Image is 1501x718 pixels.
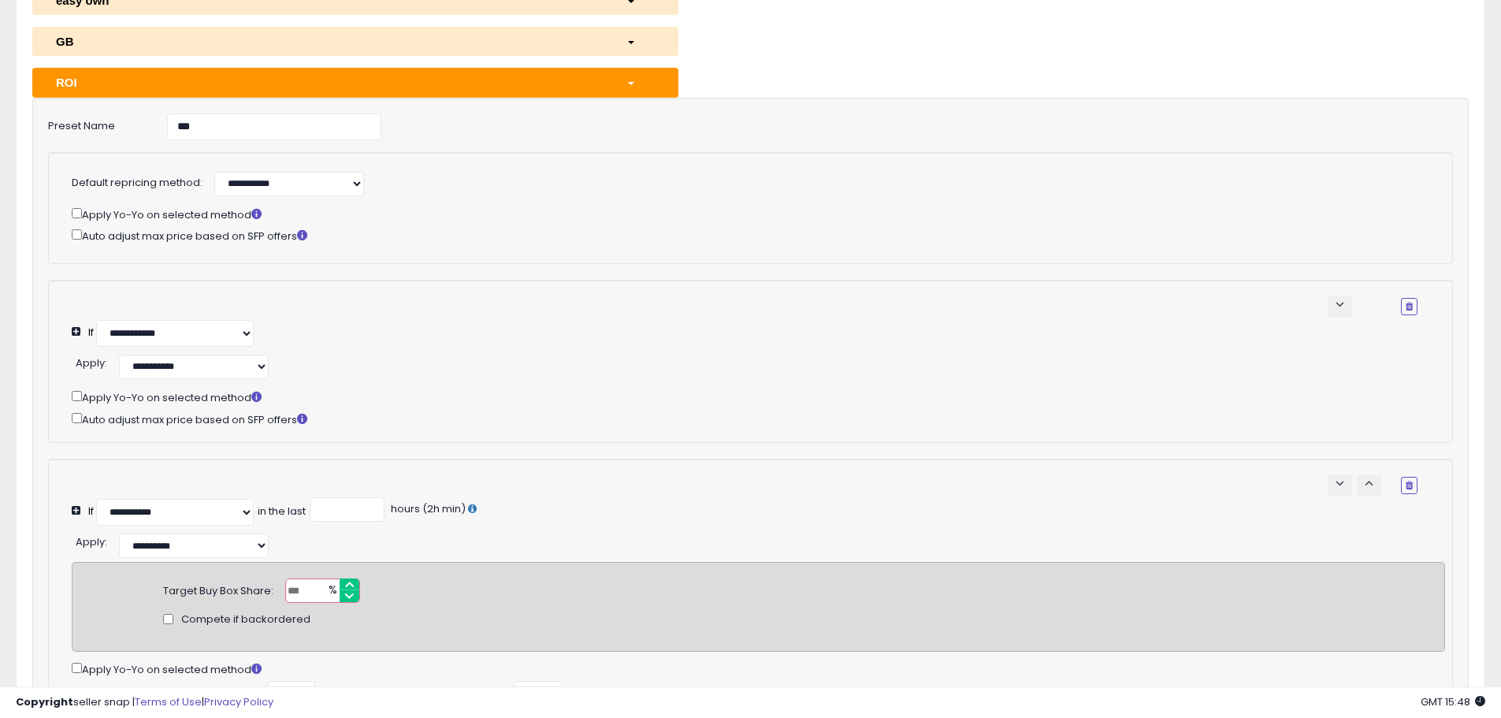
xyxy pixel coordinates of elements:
span: % [319,579,344,603]
button: keyboard_arrow_up [1357,474,1381,497]
button: keyboard_arrow_down [1328,296,1352,318]
div: Apply Yo-Yo on selected method [72,388,1445,406]
span: keyboard_arrow_up [1362,476,1377,491]
span: Increase price to max price every [84,681,256,701]
div: in the last [258,504,306,519]
button: ROI [32,68,678,97]
span: Stay at max price for [398,681,503,701]
span: 2025-09-15 15:48 GMT [1421,694,1485,709]
span: minutes. [331,681,374,701]
span: hours (2h min) [388,501,466,516]
i: Remove Condition [1406,302,1413,311]
div: seller snap | | [16,695,273,710]
span: minutes. [578,681,621,701]
a: Privacy Policy [204,694,273,709]
strong: Copyright [16,694,73,709]
div: ROI [44,74,615,91]
span: Compete if backordered [181,612,310,627]
span: keyboard_arrow_down [1332,297,1347,312]
label: Default repricing method: [72,176,202,191]
span: Apply [76,355,105,370]
div: Target Buy Box Share: [163,578,273,599]
button: GB [32,27,678,56]
div: Apply Yo-Yo on selected method [72,660,1445,678]
div: Apply Yo-Yo on selected method [72,205,1417,223]
label: Preset Name [36,113,155,134]
button: keyboard_arrow_down [1328,474,1352,497]
a: Terms of Use [135,694,202,709]
div: Auto adjust max price based on SFP offers [72,226,1417,244]
i: Remove Condition [1406,481,1413,490]
span: Apply [76,534,105,549]
span: keyboard_arrow_down [1332,476,1347,491]
div: : [76,530,107,550]
div: Auto adjust max price based on SFP offers [72,410,1445,428]
div: GB [44,33,615,50]
div: : [76,351,107,371]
